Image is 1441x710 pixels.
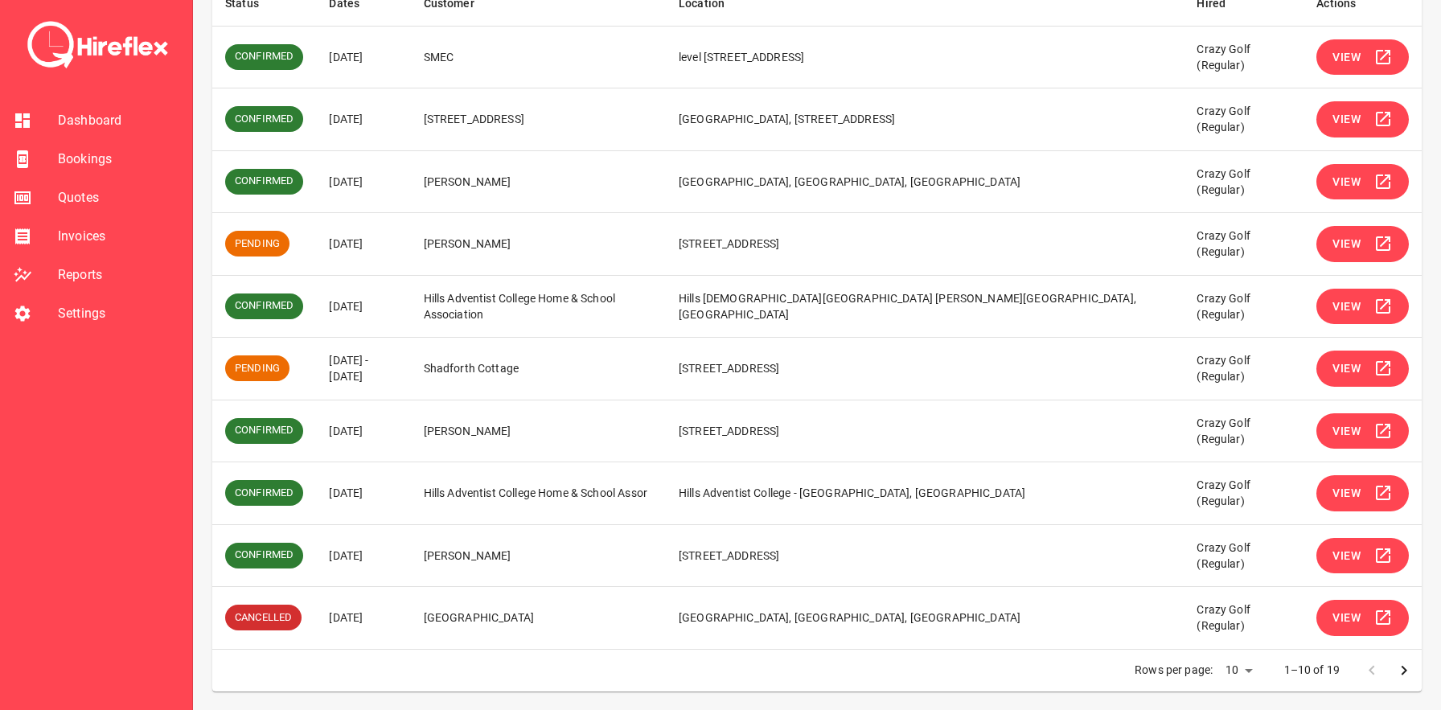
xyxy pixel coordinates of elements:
button: Go to next page [1388,655,1420,687]
td: [DATE] [316,400,410,462]
span: View [1332,297,1361,317]
button: View [1316,164,1409,200]
span: View [1332,109,1361,129]
span: PENDING [225,361,289,376]
td: [DATE] [316,587,410,650]
p: Rows per page: [1135,662,1213,678]
td: level [STREET_ADDRESS] [666,26,1184,88]
td: Crazy Golf (Regular) [1184,275,1303,338]
td: Crazy Golf (Regular) [1184,150,1303,213]
div: 10 [1219,659,1258,682]
span: Reports [58,265,179,285]
td: [GEOGRAPHIC_DATA] [411,587,666,650]
td: [GEOGRAPHIC_DATA], [GEOGRAPHIC_DATA], [GEOGRAPHIC_DATA] [666,587,1184,650]
td: Crazy Golf (Regular) [1184,400,1303,462]
td: [DATE] [316,88,410,151]
td: [PERSON_NAME] [411,150,666,213]
td: Crazy Golf (Regular) [1184,213,1303,276]
span: CONFIRMED [225,298,303,314]
button: View [1316,39,1409,76]
span: CONFIRMED [225,486,303,501]
button: View [1316,351,1409,387]
td: Hills Adventist College Home & School Assor [411,462,666,525]
span: CANCELLED [225,610,302,626]
button: View [1316,289,1409,325]
span: View [1332,47,1361,68]
span: View [1332,608,1361,628]
td: [GEOGRAPHIC_DATA], [GEOGRAPHIC_DATA], [GEOGRAPHIC_DATA] [666,150,1184,213]
td: [DATE] [316,26,410,88]
button: View [1316,600,1409,636]
td: [GEOGRAPHIC_DATA], [STREET_ADDRESS] [666,88,1184,151]
span: View [1332,234,1361,254]
span: Settings [58,304,179,323]
td: SMEC [411,26,666,88]
td: Crazy Golf (Regular) [1184,88,1303,151]
button: View [1316,226,1409,262]
button: View [1316,475,1409,511]
td: Hills Adventist College - [GEOGRAPHIC_DATA], [GEOGRAPHIC_DATA] [666,462,1184,525]
td: [PERSON_NAME] [411,524,666,587]
span: Invoices [58,227,179,246]
span: CONFIRMED [225,112,303,127]
td: [PERSON_NAME] [411,400,666,462]
td: [DATE] [316,275,410,338]
span: CONFIRMED [225,174,303,189]
span: CONFIRMED [225,49,303,64]
td: Crazy Golf (Regular) [1184,26,1303,88]
button: View [1316,538,1409,574]
td: [STREET_ADDRESS] [666,400,1184,462]
span: View [1332,483,1361,503]
td: Crazy Golf (Regular) [1184,462,1303,525]
td: [DATE] [316,213,410,276]
span: PENDING [225,236,289,252]
td: [DATE] [316,150,410,213]
td: Shadforth Cottage [411,338,666,400]
td: Crazy Golf (Regular) [1184,338,1303,400]
td: [PERSON_NAME] [411,213,666,276]
td: [STREET_ADDRESS] [411,88,666,151]
td: [DATE] - [DATE] [316,338,410,400]
span: Dashboard [58,111,179,130]
td: [DATE] [316,462,410,525]
td: [DATE] [316,524,410,587]
span: View [1332,359,1361,379]
span: View [1332,421,1361,441]
span: CONFIRMED [225,548,303,563]
span: CONFIRMED [225,423,303,438]
span: View [1332,546,1361,566]
td: Crazy Golf (Regular) [1184,524,1303,587]
td: [STREET_ADDRESS] [666,524,1184,587]
td: [STREET_ADDRESS] [666,338,1184,400]
button: View [1316,413,1409,449]
p: 1–10 of 19 [1284,662,1340,678]
span: Quotes [58,188,179,207]
td: Hills [DEMOGRAPHIC_DATA][GEOGRAPHIC_DATA] [PERSON_NAME][GEOGRAPHIC_DATA], [GEOGRAPHIC_DATA] [666,275,1184,338]
span: View [1332,172,1361,192]
span: Bookings [58,150,179,169]
td: [STREET_ADDRESS] [666,213,1184,276]
td: Hills Adventist College Home & School Association [411,275,666,338]
button: View [1316,101,1409,137]
td: Crazy Golf (Regular) [1184,587,1303,650]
